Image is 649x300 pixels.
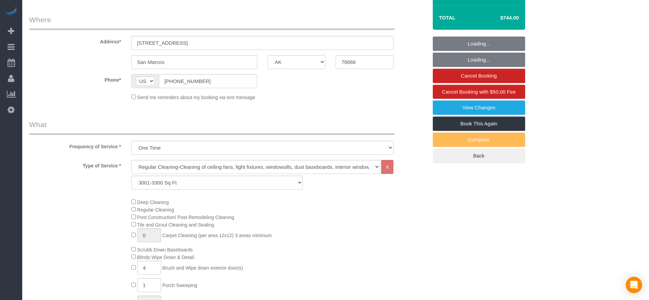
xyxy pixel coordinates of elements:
span: Regular Cleaning [137,207,174,213]
strong: Total [439,15,456,21]
span: Porch Sweeping [162,283,197,288]
input: Phone* [159,74,257,88]
a: Book This Again [433,117,525,131]
label: Frequency of Service * [24,141,126,150]
label: Address* [24,36,126,45]
span: Post Construction/ Post Remodeling Cleaning [137,215,234,220]
span: Brush and Wipe down exterior door(s) [162,265,243,271]
span: Send me reminders about my booking via text message [137,95,256,100]
img: Automaid Logo [4,7,18,16]
div: Open Intercom Messenger [626,277,642,293]
label: Phone* [24,74,126,83]
label: Type of Service * [24,160,126,169]
span: Blinds Wipe Down & Detail. [137,255,195,260]
h4: $744.00 [480,15,519,21]
input: Zip Code* [336,55,393,69]
span: Scrubb Down Baseboards [137,247,193,253]
legend: What [29,120,394,135]
span: Tile and Grout Cleaning and Sealing [137,222,214,228]
a: Cancel Booking with $50.00 Fee [433,85,525,99]
span: Cancel Booking with $50.00 Fee [442,89,516,95]
legend: Where [29,15,394,30]
input: City* [131,55,257,69]
a: Back [433,149,525,163]
a: View Changes [433,100,525,115]
a: Cancel Booking [433,69,525,83]
span: Deep Cleaning [137,200,169,205]
span: Carpet Cleaning (per area 12x12) 3 areas minimum [162,233,272,238]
